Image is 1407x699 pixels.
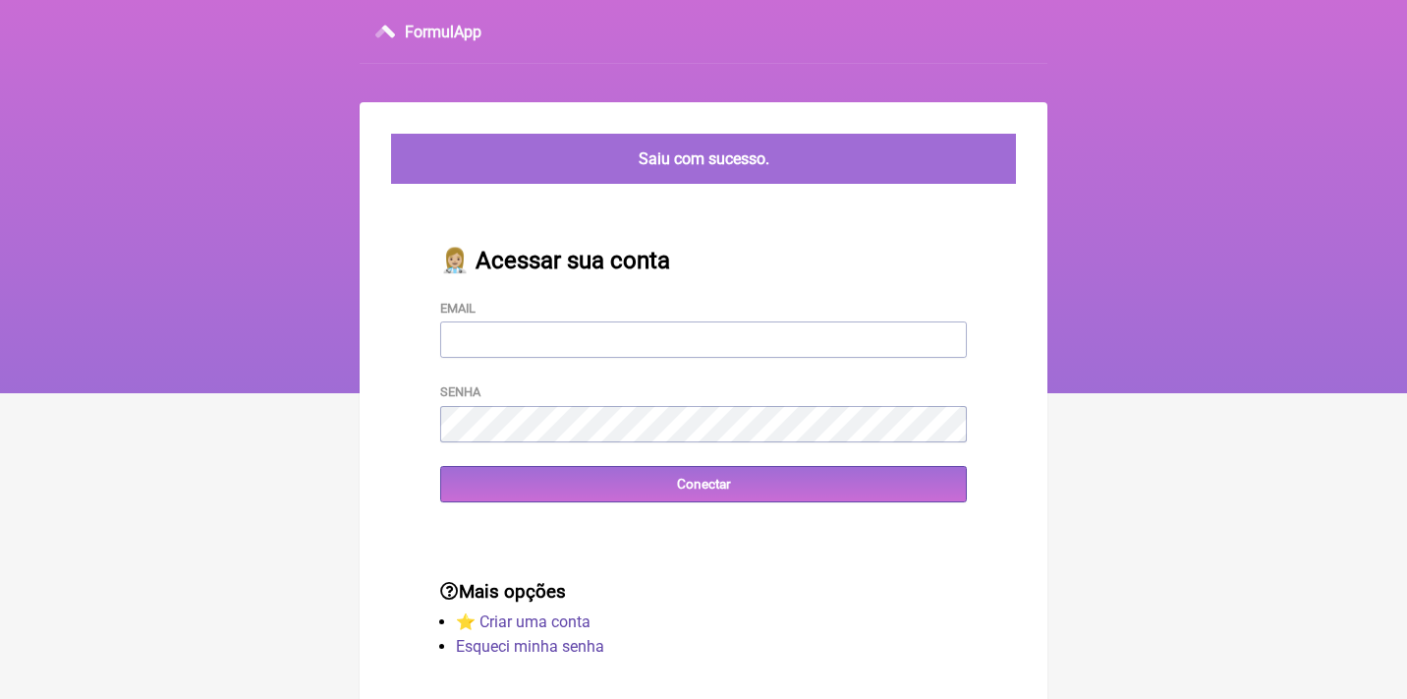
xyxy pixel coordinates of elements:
[440,384,480,399] label: Senha
[440,466,967,502] input: Conectar
[440,301,476,316] label: Email
[391,134,1016,184] div: Saiu com sucesso.
[405,23,481,41] h3: FormulApp
[456,612,591,631] a: ⭐️ Criar uma conta
[440,247,967,274] h2: 👩🏼‍⚕️ Acessar sua conta
[440,581,967,603] h3: Mais opções
[456,637,604,656] a: Esqueci minha senha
